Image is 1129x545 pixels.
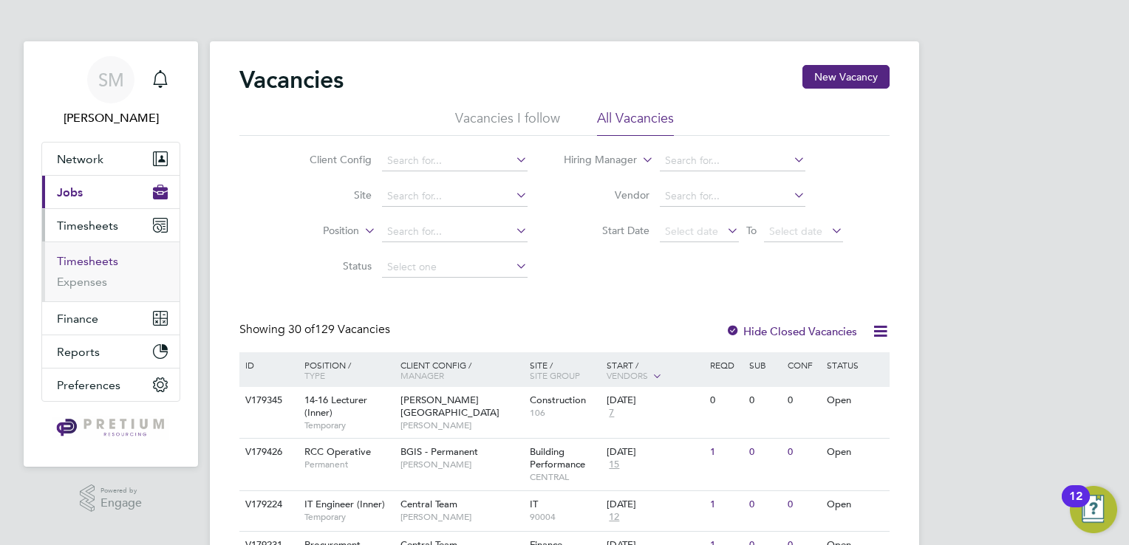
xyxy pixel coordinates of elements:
span: Permanent [304,459,393,470]
span: Type [304,369,325,381]
span: Vendors [607,369,648,381]
div: Open [823,491,887,518]
div: 0 [706,387,745,414]
span: Manager [400,369,444,381]
div: V179224 [242,491,293,518]
div: Reqd [706,352,745,377]
input: Search for... [660,151,805,171]
span: Temporary [304,419,393,431]
div: 0 [784,491,822,518]
input: Select one [382,257,528,278]
div: Showing [239,322,393,337]
div: [DATE] [607,394,703,407]
span: [PERSON_NAME] [400,419,522,431]
span: 15 [607,459,621,471]
span: [PERSON_NAME] [400,511,522,523]
div: 1 [706,491,745,518]
div: Conf [784,352,822,377]
div: ID [242,352,293,377]
label: Vendor [564,188,649,202]
div: 1 [706,439,745,466]
div: V179426 [242,439,293,466]
div: 0 [784,387,822,414]
span: Reports [57,345,100,359]
span: Temporary [304,511,393,523]
nav: Main navigation [24,41,198,467]
span: BGIS - Permanent [400,445,478,458]
button: Network [42,143,180,175]
span: To [742,221,761,240]
a: Timesheets [57,254,118,268]
h2: Vacancies [239,65,344,95]
button: Preferences [42,369,180,401]
span: 106 [530,407,600,419]
label: Client Config [287,153,372,166]
div: Status [823,352,887,377]
div: 0 [746,387,784,414]
div: Sub [746,352,784,377]
span: 129 Vacancies [288,322,390,337]
input: Search for... [382,222,528,242]
span: [PERSON_NAME] [400,459,522,470]
span: IT [530,498,538,510]
span: [PERSON_NAME][GEOGRAPHIC_DATA] [400,394,499,419]
span: CENTRAL [530,471,600,483]
label: Start Date [564,224,649,237]
button: Jobs [42,176,180,208]
div: Start / [603,352,706,389]
span: Jobs [57,185,83,199]
span: Finance [57,312,98,326]
label: Status [287,259,372,272]
span: 14-16 Lecturer (Inner) [304,394,367,419]
span: Select date [769,224,822,238]
li: All Vacancies [597,109,674,136]
div: Open [823,439,887,466]
div: 0 [746,491,784,518]
div: V179345 [242,387,293,414]
div: 0 [746,439,784,466]
div: 12 [1069,496,1082,515]
span: Preferences [57,378,120,392]
span: 30 of [288,322,315,337]
span: 7 [607,407,616,419]
span: Network [57,152,103,166]
div: Open [823,387,887,414]
span: Powered by [100,484,142,497]
li: Vacancies I follow [455,109,560,136]
span: Timesheets [57,219,118,233]
button: Reports [42,335,180,368]
span: Central Team [400,498,457,510]
label: Site [287,188,372,202]
span: RCC Operative [304,445,371,458]
span: 12 [607,511,621,524]
span: Select date [665,224,718,238]
input: Search for... [660,186,805,207]
a: SM[PERSON_NAME] [41,56,180,127]
label: Hiring Manager [552,153,637,168]
span: Site Group [530,369,580,381]
button: Timesheets [42,209,180,241]
input: Search for... [382,186,528,207]
div: [DATE] [607,498,703,511]
label: Hide Closed Vacancies [726,324,857,338]
span: IT Engineer (Inner) [304,498,385,510]
span: Construction [530,394,586,406]
button: Open Resource Center, 12 new notifications [1070,486,1117,533]
div: Position / [293,352,397,388]
div: Site / [526,352,604,388]
span: Sinead Mills [41,109,180,127]
label: Position [274,224,359,239]
img: pretium-logo-retina.png [52,417,168,440]
div: 0 [784,439,822,466]
a: Go to home page [41,417,180,440]
span: SM [98,70,124,89]
div: Timesheets [42,241,180,301]
button: Finance [42,302,180,335]
button: New Vacancy [802,65,890,89]
span: Engage [100,497,142,510]
div: Client Config / [397,352,526,388]
input: Search for... [382,151,528,171]
div: [DATE] [607,446,703,459]
a: Expenses [57,275,107,289]
a: Powered byEngage [80,484,143,513]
